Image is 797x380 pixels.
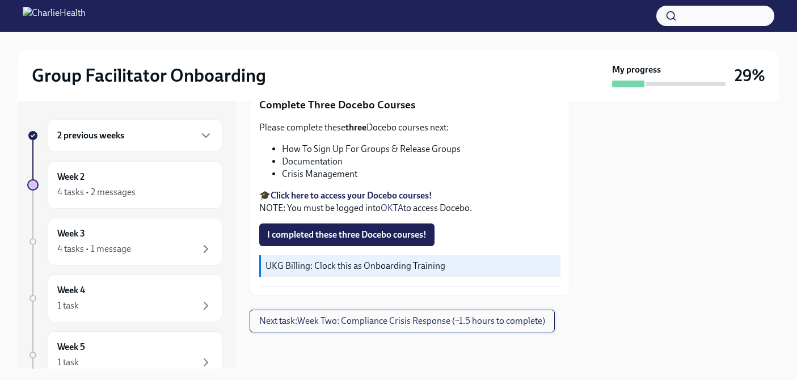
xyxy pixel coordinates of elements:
[27,161,222,209] a: Week 24 tasks • 2 messages
[48,119,222,152] div: 2 previous weeks
[57,299,79,312] div: 1 task
[271,190,432,201] a: Click here to access your Docebo courses!
[32,64,266,87] h2: Group Facilitator Onboarding
[27,275,222,322] a: Week 41 task
[23,7,86,25] img: CharlieHealth
[265,260,556,272] p: UKG Billing: Clock this as Onboarding Training
[259,189,560,214] p: 🎓 NOTE: You must be logged into to access Docebo.
[57,186,136,199] div: 4 tasks • 2 messages
[282,168,560,180] li: Crisis Management
[57,243,131,255] div: 4 tasks • 1 message
[57,171,85,183] h6: Week 2
[282,155,560,168] li: Documentation
[259,98,560,112] p: Complete Three Docebo Courses
[259,121,560,134] p: Please complete these Docebo courses next:
[345,122,366,133] strong: three
[57,227,85,240] h6: Week 3
[282,143,560,155] li: How To Sign Up For Groups & Release Groups
[612,64,661,76] strong: My progress
[57,341,85,353] h6: Week 5
[250,310,555,332] button: Next task:Week Two: Compliance Crisis Response (~1.5 hours to complete)
[259,315,545,327] span: Next task : Week Two: Compliance Crisis Response (~1.5 hours to complete)
[57,356,79,369] div: 1 task
[57,129,124,142] h6: 2 previous weeks
[57,284,85,297] h6: Week 4
[259,223,435,246] button: I completed these three Docebo courses!
[735,65,765,86] h3: 29%
[27,218,222,265] a: Week 34 tasks • 1 message
[27,331,222,379] a: Week 51 task
[381,202,403,213] a: OKTA
[267,229,427,240] span: I completed these three Docebo courses!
